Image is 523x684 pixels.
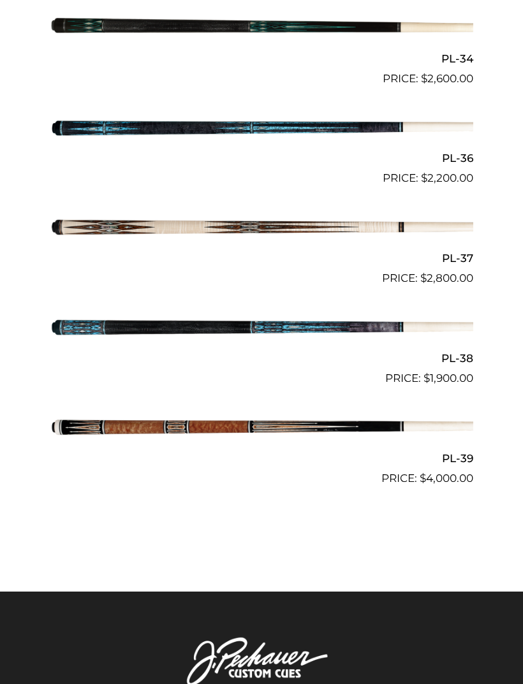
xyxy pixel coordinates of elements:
[420,472,473,484] bdi: 4,000.00
[420,272,473,284] bdi: 2,800.00
[50,192,473,262] img: PL-37
[420,472,426,484] span: $
[421,171,427,184] span: $
[421,171,473,184] bdi: 2,200.00
[420,272,427,284] span: $
[50,292,473,362] img: PL-38
[421,72,473,85] bdi: 2,600.00
[50,392,473,462] img: PL-39
[50,392,473,486] a: PL-39 $4,000.00
[50,292,473,386] a: PL-38 $1,900.00
[421,72,427,85] span: $
[424,372,473,384] bdi: 1,900.00
[50,192,473,286] a: PL-37 $2,800.00
[50,92,473,187] a: PL-36 $2,200.00
[424,372,430,384] span: $
[50,92,473,163] img: PL-36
